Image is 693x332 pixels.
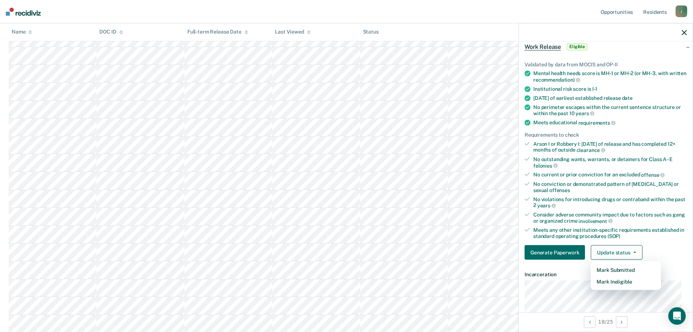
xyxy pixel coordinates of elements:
[591,245,642,260] button: Update status
[533,156,687,169] div: No outstanding wants, warrants, or detainers for Class A–E
[641,172,665,178] span: offense
[533,120,687,126] div: Meets educational
[584,316,596,328] button: Previous Opportunity
[668,307,686,325] div: Open Intercom Messenger
[567,43,588,50] span: Eligible
[591,276,661,288] button: Mark Ineligible
[363,29,379,35] div: Status
[676,5,687,17] div: J
[519,312,693,331] div: 18 / 25
[533,70,687,83] div: Mental health needs score is MH-1 or MH-2 (or MH-3, with written
[577,147,606,153] span: clearance
[99,29,123,35] div: DOC ID
[533,77,580,83] span: recommendation)
[525,61,687,67] div: Validated by data from MOCIS and OP-II
[533,212,687,224] div: Consider adverse community impact due to factors such as gang or organized crime
[578,218,612,224] span: involvement
[592,86,597,91] span: I-1
[533,196,687,208] div: No violations for introducing drugs or contraband within the past 2
[616,316,628,328] button: Next Opportunity
[533,86,687,92] div: Institutional risk score is
[187,29,248,35] div: Full-term Release Date
[275,29,310,35] div: Last Viewed
[533,163,558,168] span: felonies
[525,132,687,138] div: Requirements to check
[6,8,41,16] img: Recidiviz
[525,43,561,50] span: Work Release
[533,172,687,178] div: No current or prior conviction for an excluded
[578,120,616,126] span: requirements
[519,35,693,58] div: Work ReleaseEligible
[533,104,687,116] div: No perimeter escapes within the current sentence structure or within the past 10
[12,29,32,35] div: Name
[533,95,687,101] div: [DATE] of earliest established release
[608,233,620,239] span: (SOP)
[525,272,687,278] dt: Incarceration
[525,245,585,260] button: Generate Paperwork
[575,110,594,116] span: years
[533,227,687,239] div: Meets any other institution-specific requirements established in standard operating procedures
[533,181,687,194] div: No conviction or demonstrated pattern of [MEDICAL_DATA] or sexual
[622,95,633,101] span: date
[537,203,556,208] span: years
[533,141,687,153] div: Arson I or Robbery I: [DATE] of release and has completed 12+ months of outside
[549,187,570,193] span: offenses
[591,264,661,276] button: Mark Submitted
